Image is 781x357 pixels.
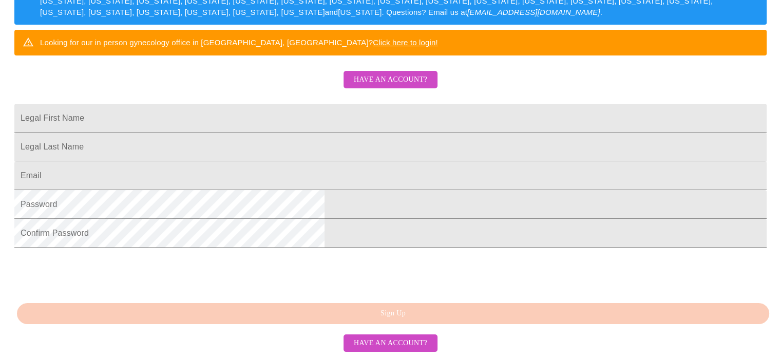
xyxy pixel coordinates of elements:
[341,82,440,91] a: Have an account?
[344,71,437,89] button: Have an account?
[354,73,427,86] span: Have an account?
[467,8,600,16] em: [EMAIL_ADDRESS][DOMAIN_NAME]
[14,253,170,293] iframe: reCAPTCHA
[373,38,438,47] a: Click here to login!
[344,334,437,352] button: Have an account?
[40,33,438,52] div: Looking for our in person gynecology office in [GEOGRAPHIC_DATA], [GEOGRAPHIC_DATA]?
[354,337,427,350] span: Have an account?
[341,338,440,347] a: Have an account?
